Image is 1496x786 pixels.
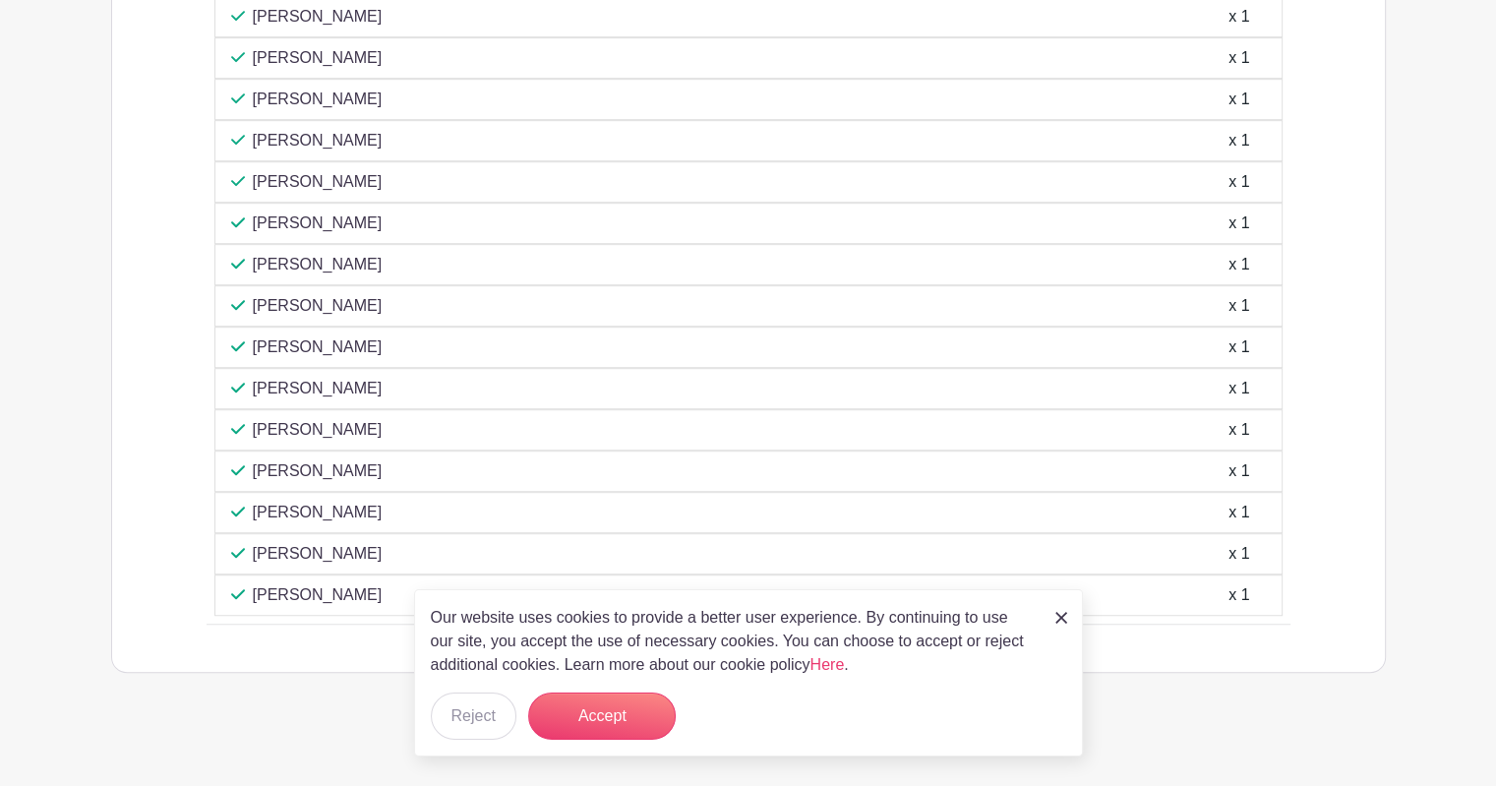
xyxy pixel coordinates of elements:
p: [PERSON_NAME] [253,46,383,70]
div: x 1 [1228,129,1249,152]
p: [PERSON_NAME] [253,335,383,359]
img: close_button-5f87c8562297e5c2d7936805f587ecaba9071eb48480494691a3f1689db116b3.svg [1055,612,1067,624]
p: [PERSON_NAME] [253,170,383,194]
div: x 1 [1228,294,1249,318]
p: [PERSON_NAME] [253,459,383,483]
button: Reject [431,693,516,740]
p: [PERSON_NAME] [253,294,383,318]
p: [PERSON_NAME] [253,418,383,442]
p: [PERSON_NAME] [253,377,383,400]
p: [PERSON_NAME] [253,5,383,29]
div: x 1 [1228,418,1249,442]
div: x 1 [1228,253,1249,276]
p: [PERSON_NAME] [253,583,383,607]
div: x 1 [1228,5,1249,29]
a: Here [810,656,845,673]
p: [PERSON_NAME] [253,501,383,524]
p: [PERSON_NAME] [253,253,383,276]
button: Accept [528,693,676,740]
div: x 1 [1228,88,1249,111]
div: x 1 [1228,459,1249,483]
div: x 1 [1228,542,1249,566]
p: Our website uses cookies to provide a better user experience. By continuing to use our site, you ... [431,606,1035,677]
div: x 1 [1228,212,1249,235]
p: [PERSON_NAME] [253,129,383,152]
div: x 1 [1228,170,1249,194]
p: [PERSON_NAME] [253,542,383,566]
p: [PERSON_NAME] [253,212,383,235]
div: x 1 [1228,583,1249,607]
div: x 1 [1228,335,1249,359]
div: x 1 [1228,377,1249,400]
p: [PERSON_NAME] [253,88,383,111]
div: x 1 [1228,46,1249,70]
div: x 1 [1228,501,1249,524]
